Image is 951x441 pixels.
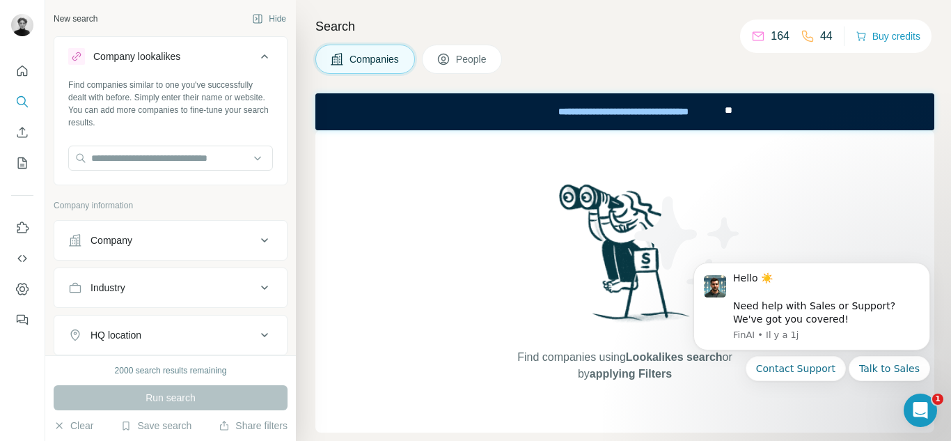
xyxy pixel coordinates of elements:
[553,180,698,336] img: Surfe Illustration - Woman searching with binoculars
[54,199,288,212] p: Company information
[673,245,951,434] iframe: Intercom notifications message
[54,40,287,79] button: Company lookalikes
[91,328,141,342] div: HQ location
[904,394,937,427] iframe: Intercom live chat
[771,28,789,45] p: 164
[315,17,934,36] h4: Search
[120,419,191,433] button: Save search
[54,318,287,352] button: HQ location
[54,271,287,304] button: Industry
[11,277,33,302] button: Dashboard
[11,215,33,240] button: Use Surfe on LinkedIn
[11,307,33,332] button: Feedback
[932,394,943,405] span: 1
[11,14,33,36] img: Avatar
[242,8,296,29] button: Hide
[11,89,33,114] button: Search
[820,28,833,45] p: 44
[856,26,920,46] button: Buy credits
[11,59,33,84] button: Quick start
[11,120,33,145] button: Enrich CSV
[219,419,288,433] button: Share filters
[626,351,723,363] span: Lookalikes search
[93,49,180,63] div: Company lookalikes
[91,281,125,295] div: Industry
[11,150,33,176] button: My lists
[456,52,488,66] span: People
[115,364,227,377] div: 2000 search results remaining
[513,349,736,382] span: Find companies using or by
[91,233,132,247] div: Company
[315,93,934,130] iframe: Banner
[54,224,287,257] button: Company
[68,79,273,129] div: Find companies similar to one you've successfully dealt with before. Simply enter their name or w...
[11,246,33,271] button: Use Surfe API
[625,186,750,311] img: Surfe Illustration - Stars
[590,368,672,380] span: applying Filters
[54,13,97,25] div: New search
[54,419,93,433] button: Clear
[349,52,400,66] span: Companies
